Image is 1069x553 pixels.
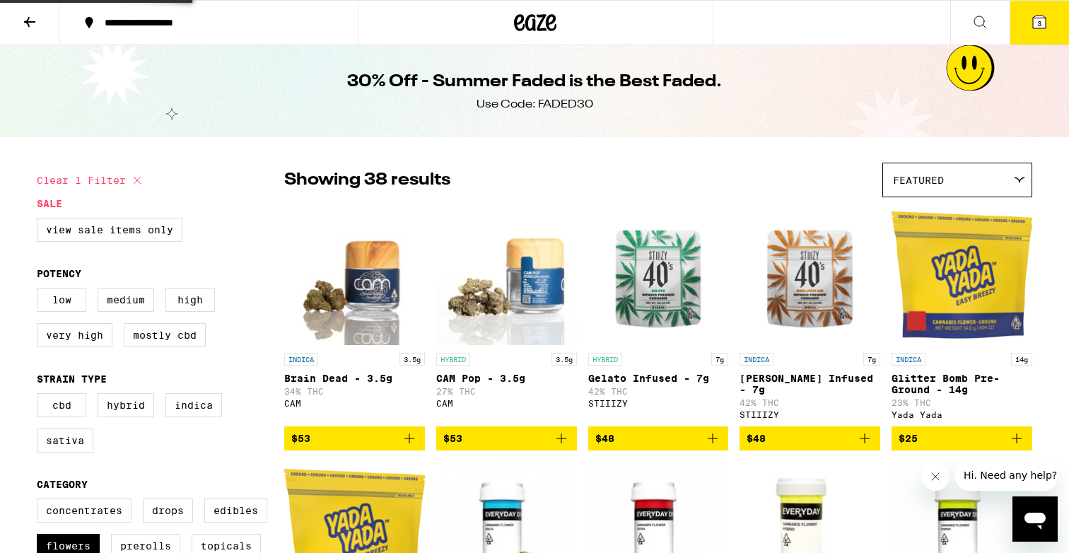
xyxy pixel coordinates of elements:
label: Sativa [37,429,93,453]
label: View Sale Items Only [37,218,182,242]
button: Add to bag [436,426,577,450]
p: HYBRID [436,353,470,366]
label: Edibles [204,499,267,523]
span: $25 [899,433,918,444]
iframe: Close message [921,462,950,491]
p: 23% THC [892,398,1032,407]
img: Yada Yada - Glitter Bomb Pre-Ground - 14g [892,204,1032,346]
h1: 30% Off - Summer Faded is the Best Faded. [347,70,722,94]
legend: Sale [37,198,62,209]
a: Open page for Gelato Infused - 7g from STIIIZY [588,204,729,426]
legend: Potency [37,268,81,279]
p: 14g [1011,353,1032,366]
p: Brain Dead - 3.5g [284,373,425,384]
span: $53 [291,433,310,444]
label: High [165,288,215,312]
p: INDICA [284,353,318,366]
span: $48 [747,433,766,444]
label: Very High [37,323,112,347]
label: Medium [98,288,154,312]
p: Gelato Infused - 7g [588,373,729,384]
p: [PERSON_NAME] Infused - 7g [740,373,880,395]
p: Glitter Bomb Pre-Ground - 14g [892,373,1032,395]
span: $48 [595,433,614,444]
p: 34% THC [284,387,425,396]
button: 3 [1010,1,1069,45]
p: 3.5g [551,353,577,366]
a: Open page for King Louis XIII Infused - 7g from STIIIZY [740,204,880,426]
p: CAM Pop - 3.5g [436,373,577,384]
label: Hybrid [98,393,154,417]
p: INDICA [740,353,773,366]
div: Yada Yada [892,410,1032,419]
p: 3.5g [399,353,425,366]
iframe: Message from company [955,460,1058,491]
iframe: Button to launch messaging window [1012,496,1058,542]
div: CAM [284,399,425,408]
p: 7g [863,353,880,366]
img: STIIIZY - King Louis XIII Infused - 7g [740,204,880,346]
button: Add to bag [588,426,729,450]
span: 3 [1037,19,1041,28]
button: Add to bag [740,426,880,450]
p: HYBRID [588,353,622,366]
div: Use Code: FADED30 [477,97,593,112]
legend: Category [37,479,88,490]
div: STIIIZY [588,399,729,408]
button: Clear 1 filter [37,163,146,198]
label: Concentrates [37,499,132,523]
p: 27% THC [436,387,577,396]
img: CAM - CAM Pop - 3.5g [436,204,577,346]
div: CAM [436,399,577,408]
span: Featured [893,175,944,186]
span: $53 [443,433,462,444]
p: 7g [711,353,728,366]
label: Drops [143,499,193,523]
a: Open page for Glitter Bomb Pre-Ground - 14g from Yada Yada [892,204,1032,426]
img: STIIIZY - Gelato Infused - 7g [588,204,729,346]
legend: Strain Type [37,373,107,385]
p: Showing 38 results [284,168,450,192]
label: CBD [37,393,86,417]
a: Open page for Brain Dead - 3.5g from CAM [284,204,425,426]
p: 42% THC [740,398,880,407]
label: Indica [165,393,222,417]
label: Mostly CBD [124,323,206,347]
a: Open page for CAM Pop - 3.5g from CAM [436,204,577,426]
div: STIIIZY [740,410,880,419]
img: CAM - Brain Dead - 3.5g [284,204,425,346]
p: 42% THC [588,387,729,396]
p: INDICA [892,353,925,366]
button: Add to bag [284,426,425,450]
label: Low [37,288,86,312]
button: Add to bag [892,426,1032,450]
